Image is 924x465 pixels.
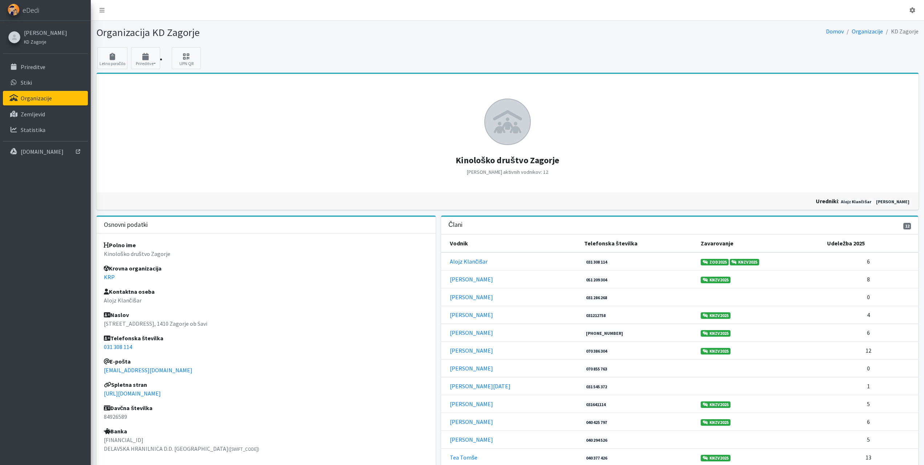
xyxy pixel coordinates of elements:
a: KNZV2025 [701,419,730,426]
p: Zemljevid [21,111,45,118]
strong: Davčna številka [104,404,153,412]
span: 12 [903,223,911,229]
td: 5 [823,395,918,413]
a: Statistika [3,123,88,137]
td: 6 [823,324,918,341]
strong: uredniki [816,197,838,205]
a: Prireditve [3,60,88,74]
span: eDedi [23,5,39,16]
a: KD Zagorje [24,37,67,46]
td: 1 [823,377,918,395]
a: Organizacije [3,91,88,105]
a: Zemljevid [3,107,88,121]
a: [PERSON_NAME] [450,329,493,336]
a: 040 294 526 [584,437,609,444]
a: [EMAIL_ADDRESS][DOMAIN_NAME] [104,366,192,374]
a: KNZV2025 [701,330,730,337]
th: Zavarovanje [696,234,823,252]
a: Organizacije [852,28,883,35]
p: 84926589 [104,412,429,421]
a: [PERSON_NAME] [450,418,493,425]
a: [PERSON_NAME] [24,28,67,37]
a: [PERSON_NAME] [450,276,493,283]
strong: E-pošta [104,358,131,365]
a: Domov [826,28,844,35]
a: Stiki [3,75,88,90]
a: KNZV2025 [701,401,730,408]
small: KD Zagorje [24,39,46,45]
a: UPN QR [172,47,201,69]
p: Statistika [21,126,45,133]
p: Organizacije [21,95,52,102]
a: 031 286 268 [584,294,609,301]
strong: Banka [104,428,127,435]
strong: Kontaktna oseba [104,288,155,295]
a: KNZV2025 [701,455,730,461]
strong: Polno ime [104,241,136,249]
h1: Organizacija KD Zagorje [97,26,505,39]
a: 040 377 426 [584,455,609,461]
td: 4 [823,306,918,324]
a: [PERSON_NAME] [450,347,493,354]
p: Alojz Klančišar [104,296,429,305]
a: [PERSON_NAME] [450,293,493,301]
strong: Telefonska številka [104,334,164,342]
th: Vodnik [441,234,580,252]
p: [STREET_ADDRESS], 1410 Zagorje ob Savi [104,319,429,328]
a: [PERSON_NAME] [874,199,911,205]
a: 031 308 114 [584,259,609,265]
img: eDedi [8,4,20,16]
a: [PERSON_NAME][DATE] [450,382,510,390]
a: Tea Tomše [450,454,477,461]
strong: Kinološko društvo Zagorje [456,155,559,166]
a: [PERSON_NAME] [450,436,493,443]
a: KNZV2025 [701,312,730,319]
strong: Krovna organizacija [104,265,162,272]
li: KD Zagorje [883,26,919,37]
a: [DOMAIN_NAME] [3,144,88,159]
a: 070 855 763 [584,366,609,372]
a: [PERSON_NAME] [450,400,493,408]
td: 5 [823,430,918,448]
p: Prireditve [21,63,45,71]
a: [URL][DOMAIN_NAME] [104,390,161,397]
td: 12 [823,341,918,359]
a: 031641114 [584,401,607,408]
small: [PERSON_NAME] aktivnih vodnikov: 12 [467,169,548,175]
a: Alojz Klančišar [450,258,488,265]
p: [FINANCIAL_ID] DELAVSKA HRANILNICA D.D. [GEOGRAPHIC_DATA] [104,436,429,453]
small: ([SWIFT_CODE]) [228,446,259,452]
th: Udeležba 2025 [823,234,918,252]
a: 070 386 304 [584,348,609,354]
strong: Spletna stran [104,381,147,388]
td: 8 [823,270,918,288]
a: 051 209 304 [584,277,609,283]
p: Kinološko društvo Zagorje [104,249,429,258]
td: 0 [823,288,918,306]
a: [PERSON_NAME] [450,311,493,318]
a: Alojz Klančišar [839,199,873,205]
a: Letno poročilo [97,47,127,69]
a: [PERSON_NAME] [450,365,493,372]
th: Telefonska številka [580,234,696,252]
a: 040 425 797 [584,419,609,426]
a: KNZV2025 [730,259,760,265]
a: 031 545 372 [584,384,609,390]
a: ZOD2025 [701,259,729,265]
p: Stiki [21,79,32,86]
td: 6 [823,413,918,430]
a: 031 308 114 [104,343,132,350]
p: [DOMAIN_NAME] [21,148,64,155]
button: Prireditve [131,47,160,69]
a: KNZV2025 [701,348,730,354]
a: [PHONE_NUMBER] [584,330,625,337]
td: 0 [823,359,918,377]
h3: Osnovni podatki [104,221,148,229]
div: : [508,197,914,205]
td: 6 [823,252,918,270]
a: 031212758 [584,312,607,319]
strong: Naslov [104,311,129,318]
a: KNZV2025 [701,277,730,283]
a: KRP [104,273,115,281]
h3: Člani [448,221,463,229]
